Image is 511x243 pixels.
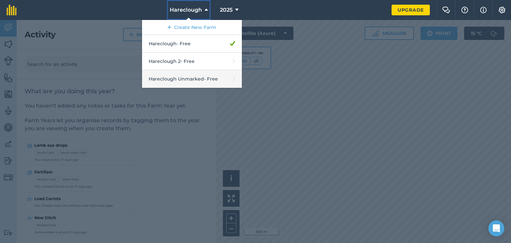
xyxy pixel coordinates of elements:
a: Create New Farm [142,20,242,35]
span: Hareclough [170,6,202,14]
img: A question mark icon [461,7,469,13]
img: fieldmargin Logo [7,5,17,15]
img: svg+xml;base64,PHN2ZyB4bWxucz0iaHR0cDovL3d3dy53My5vcmcvMjAwMC9zdmciIHdpZHRoPSIxNyIgaGVpZ2h0PSIxNy... [480,6,487,14]
a: Hareclough Unmarked- Free [142,70,242,88]
a: Upgrade [392,5,430,15]
img: A cog icon [498,7,506,13]
a: Hareclough- Free [142,35,242,53]
img: Two speech bubbles overlapping with the left bubble in the forefront [442,7,450,13]
a: Hareclough 2- Free [142,53,242,70]
span: 2025 [220,6,233,14]
div: Open Intercom Messenger [488,220,504,236]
